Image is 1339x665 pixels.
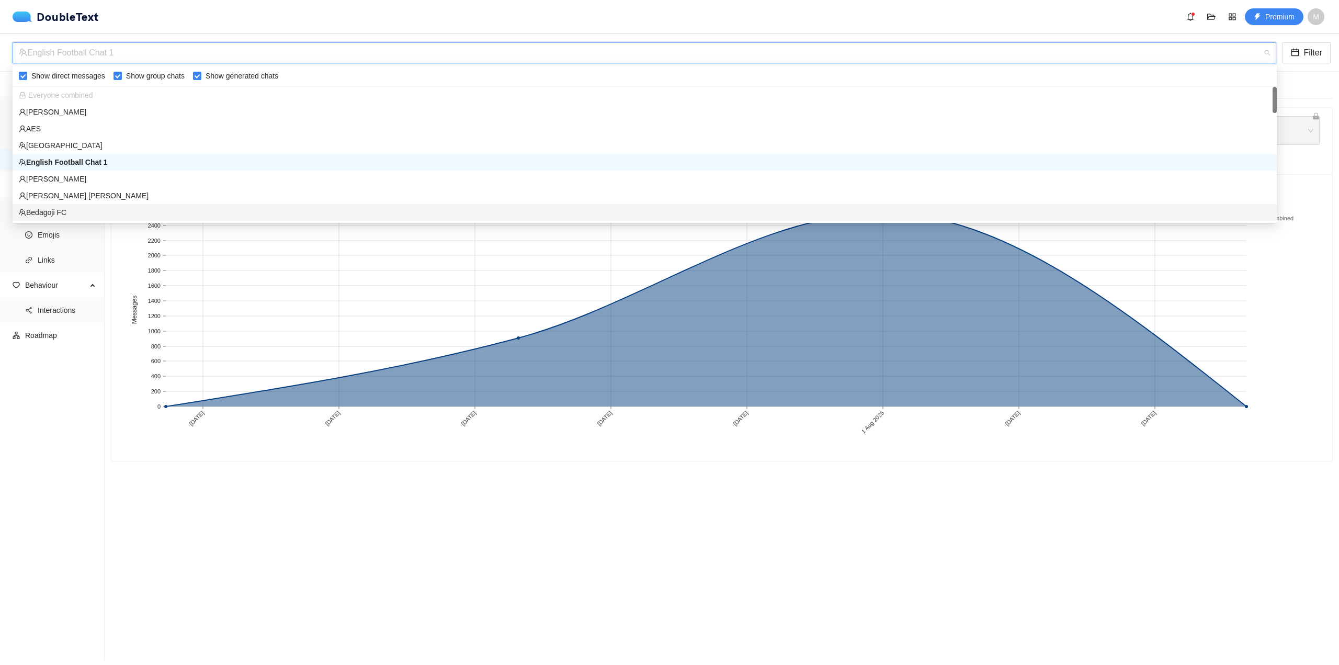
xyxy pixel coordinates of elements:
div: DoubleText [13,12,99,22]
text: 2400 [148,222,161,229]
text: 600 [151,358,161,364]
text: [DATE] [1004,410,1021,427]
div: Mustafa Kerem Gürsoy [13,187,1277,204]
div: Bedagoji FC [13,204,1277,221]
span: Premium [1265,11,1295,22]
text: Messages [131,296,138,324]
span: Show group chats [122,70,189,82]
text: 1400 [148,298,161,304]
text: 800 [151,343,161,350]
text: 2000 [148,252,161,258]
span: team [19,48,27,57]
span: heart [13,281,20,289]
button: folder-open [1203,8,1220,25]
text: 1200 [148,313,161,319]
span: share-alt [25,307,32,314]
span: appstore [1224,13,1240,21]
span: Everyone combined [19,91,93,99]
span: team [19,209,26,216]
div: [PERSON_NAME] [19,106,1270,118]
span: user [19,192,26,199]
text: 1800 [148,267,161,274]
span: link [25,256,32,264]
text: [DATE] [188,410,205,427]
span: calendar [1291,48,1299,58]
div: [PERSON_NAME] [19,173,1270,185]
span: lock [19,92,26,99]
span: Emojis [38,224,96,245]
button: thunderboltPremium [1245,8,1303,25]
span: team [19,159,26,166]
text: 2200 [148,238,161,244]
div: Jürmenistan [13,137,1277,154]
span: Show direct messages [27,70,109,82]
span: Behaviour [25,275,87,296]
span: thunderbolt [1254,13,1261,21]
span: Roadmap [25,325,96,346]
span: English Football Chat 1 [19,43,1270,63]
span: folder-open [1204,13,1219,21]
text: 200 [151,388,161,395]
button: bell [1182,8,1199,25]
text: [DATE] [732,410,749,427]
div: AES [13,120,1277,137]
span: team [19,142,26,149]
div: Ali Aras [13,104,1277,120]
text: [DATE] [596,410,613,427]
span: M [1313,8,1319,25]
div: [PERSON_NAME] [PERSON_NAME] [19,190,1270,201]
img: logo [13,12,37,22]
div: AES [19,123,1270,134]
text: 0 [157,403,161,410]
button: calendarFilter [1283,42,1331,63]
span: Show generated chats [201,70,282,82]
span: user [19,125,26,132]
div: English Football Chat 1 [19,156,1270,168]
div: English Football Chat 1 [19,43,1261,63]
text: [DATE] [1140,410,1157,427]
span: apartment [13,332,20,339]
span: lock [1312,112,1320,120]
span: smile [25,231,32,239]
span: bell [1183,13,1198,21]
text: [DATE] [324,410,341,427]
a: logoDoubleText [13,12,99,22]
div: [GEOGRAPHIC_DATA] [19,140,1270,151]
button: appstore [1224,8,1241,25]
div: English Football Chat 1 [13,154,1277,171]
text: [DATE] [460,410,477,427]
div: Bedagoji FC [19,207,1270,218]
span: Links [38,250,96,270]
text: 1 Aug 2025 [860,410,885,435]
span: Filter [1303,46,1322,59]
text: 400 [151,373,161,379]
span: user [19,108,26,116]
div: Ahmet Kemal Yıldırım [13,171,1277,187]
span: Interactions [38,300,96,321]
div: Everyone combined [13,87,1277,104]
text: 1600 [148,283,161,289]
text: 1000 [148,328,161,334]
span: user [19,175,26,183]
